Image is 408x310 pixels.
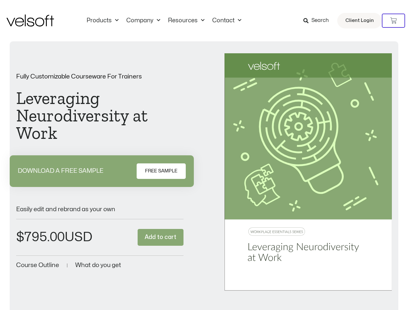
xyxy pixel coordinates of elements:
button: Add to cart [138,229,183,246]
nav: Menu [83,17,245,24]
img: Second Product Image [225,53,392,291]
a: CompanyMenu Toggle [122,17,164,24]
a: ContactMenu Toggle [208,17,245,24]
bdi: 795.00 [16,231,65,243]
p: Fully Customizable Courseware For Trainers [16,74,183,80]
span: $ [16,231,24,243]
a: ProductsMenu Toggle [83,17,122,24]
span: FREE SAMPLE [145,167,177,175]
p: DOWNLOAD A FREE SAMPLE [18,168,103,174]
a: Course Outline [16,262,59,268]
img: Velsoft Training Materials [6,15,54,26]
span: Search [311,16,329,25]
a: Client Login [337,13,382,28]
a: What do you get [75,262,121,268]
p: Easily edit and rebrand as your own [16,206,183,212]
a: FREE SAMPLE [137,163,186,179]
span: Client Login [345,16,374,25]
h1: Leveraging Neurodiversity at Work [16,89,183,142]
a: ResourcesMenu Toggle [164,17,208,24]
a: Search [303,15,333,26]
